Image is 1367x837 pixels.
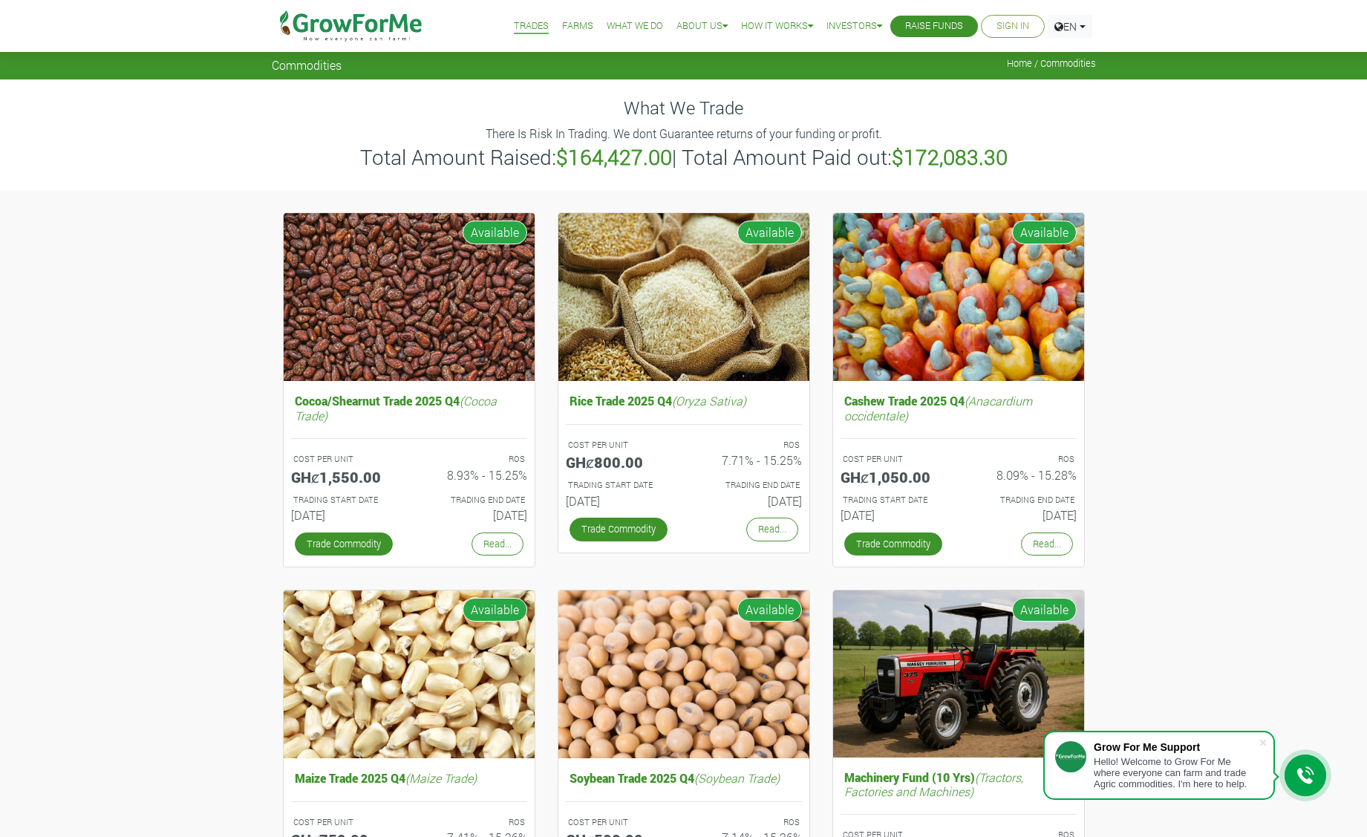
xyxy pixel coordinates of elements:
p: ROS [972,453,1074,466]
h5: Rice Trade 2025 Q4 [566,390,802,411]
a: Investors [826,19,882,34]
h5: GHȼ1,550.00 [291,468,398,486]
p: Estimated Trading Start Date [843,494,945,507]
h6: [DATE] [841,508,947,522]
a: Sign In [996,19,1029,34]
span: Available [463,598,527,622]
p: Estimated Trading End Date [972,494,1074,507]
a: About Us [676,19,728,34]
h3: Total Amount Raised: | Total Amount Paid out: [274,145,1094,170]
i: (Oryza Sativa) [672,393,746,408]
h6: [DATE] [970,508,1077,522]
h4: What We Trade [272,97,1096,119]
a: Cocoa/Shearnut Trade 2025 Q4(Cocoa Trade) COST PER UNIT GHȼ1,550.00 ROS 8.93% - 15.25% TRADING ST... [291,390,527,528]
p: There Is Risk In Trading. We dont Guarantee returns of your funding or profit. [274,125,1094,143]
a: Trades [514,19,549,34]
a: Read... [472,533,523,556]
span: Available [1012,598,1077,622]
h6: [DATE] [291,508,398,522]
p: COST PER UNIT [568,439,671,452]
b: $172,083.30 [892,143,1008,171]
h6: 7.71% - 15.25% [695,453,802,467]
h5: Cocoa/Shearnut Trade 2025 Q4 [291,390,527,426]
img: growforme image [833,590,1084,758]
p: ROS [697,439,800,452]
span: Home / Commodities [1007,58,1096,69]
h5: Machinery Fund (10 Yrs) [841,766,1077,802]
p: COST PER UNIT [293,816,396,829]
b: $164,427.00 [556,143,672,171]
i: (Tractors, Factories and Machines) [844,769,1023,799]
p: Estimated Trading Start Date [293,494,396,507]
span: Available [737,221,802,244]
span: Available [463,221,527,244]
h5: GHȼ1,050.00 [841,468,947,486]
a: Trade Commodity [844,533,942,556]
i: (Cocoa Trade) [295,393,497,423]
img: growforme image [284,213,535,382]
p: COST PER UNIT [568,816,671,829]
a: Farms [562,19,593,34]
h5: Cashew Trade 2025 Q4 [841,390,1077,426]
h6: [DATE] [566,494,673,508]
a: Read... [1021,533,1073,556]
a: What We Do [607,19,663,34]
div: Grow For Me Support [1094,741,1259,753]
h5: Maize Trade 2025 Q4 [291,767,527,789]
p: Estimated Trading End Date [697,479,800,492]
img: growforme image [833,213,1084,382]
i: (Anacardium occidentale) [844,393,1032,423]
p: Estimated Trading Start Date [568,479,671,492]
a: Read... [746,518,798,541]
h5: Soybean Trade 2025 Q4 [566,767,802,789]
a: Trade Commodity [295,533,393,556]
a: Cashew Trade 2025 Q4(Anacardium occidentale) COST PER UNIT GHȼ1,050.00 ROS 8.09% - 15.28% TRADING... [841,390,1077,528]
h6: 8.09% - 15.28% [970,468,1077,482]
i: (Maize Trade) [405,770,477,786]
h6: [DATE] [695,494,802,508]
img: growforme image [558,590,809,759]
a: How it Works [741,19,813,34]
img: growforme image [558,213,809,382]
p: Estimated Trading End Date [423,494,525,507]
p: ROS [423,816,525,829]
h5: GHȼ800.00 [566,453,673,471]
a: Trade Commodity [570,518,668,541]
p: ROS [423,453,525,466]
img: growforme image [284,590,535,759]
span: Commodities [272,58,342,72]
p: COST PER UNIT [293,453,396,466]
a: Rice Trade 2025 Q4(Oryza Sativa) COST PER UNIT GHȼ800.00 ROS 7.71% - 15.25% TRADING START DATE [D... [566,390,802,514]
h6: [DATE] [420,508,527,522]
a: Raise Funds [905,19,963,34]
span: Available [737,598,802,622]
h6: 8.93% - 15.25% [420,468,527,482]
div: Hello! Welcome to Grow For Me where everyone can farm and trade Agric commodities. I'm here to help. [1094,756,1259,789]
a: EN [1048,15,1092,38]
i: (Soybean Trade) [694,770,780,786]
p: ROS [697,816,800,829]
p: COST PER UNIT [843,453,945,466]
span: Available [1012,221,1077,244]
